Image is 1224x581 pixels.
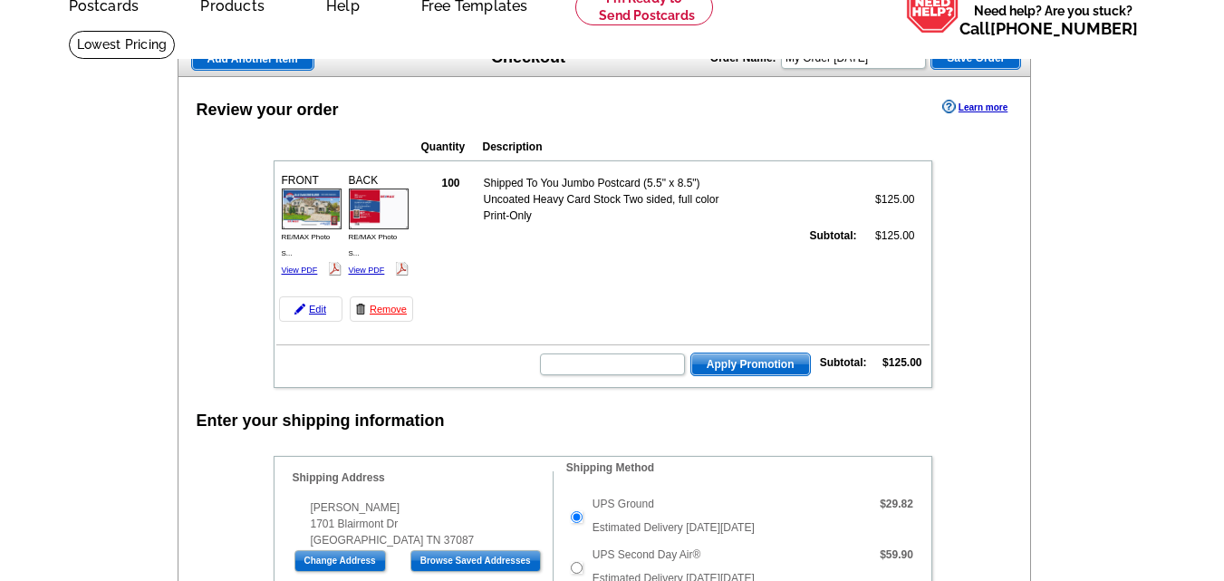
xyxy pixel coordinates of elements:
[990,19,1138,38] a: [PHONE_NUMBER]
[192,48,313,70] span: Add Another Item
[294,304,305,315] img: pencil-icon.gif
[349,233,398,257] span: RE/MAX Photo S...
[328,262,342,276] img: pdf_logo.png
[279,296,342,322] a: Edit
[395,262,409,276] img: pdf_logo.png
[564,460,656,476] legend: Shipping Method
[593,496,654,512] label: UPS Ground
[282,189,342,229] img: small-thumb.jpg
[482,138,814,156] th: Description
[862,160,1224,581] iframe: LiveChat chat widget
[293,499,553,548] div: [PERSON_NAME] 1701 Blairmont Dr [GEOGRAPHIC_DATA] TN 37087
[860,227,916,245] td: $125.00
[293,471,553,484] h4: Shipping Address
[410,550,541,572] input: Browse Saved Addresses
[355,304,366,315] img: trashcan-icon.gif
[282,233,331,257] span: RE/MAX Photo S...
[441,177,459,189] strong: 100
[346,169,411,281] div: BACK
[959,19,1138,38] span: Call
[197,409,445,433] div: Enter your shipping information
[349,189,409,229] img: small-thumb.jpg
[191,47,314,71] a: Add Another Item
[350,296,413,322] a: Remove
[691,353,810,375] span: Apply Promotion
[197,98,339,122] div: Review your order
[593,547,701,563] label: UPS Second Day Air®
[349,266,385,275] a: View PDF
[420,138,480,156] th: Quantity
[483,174,746,225] td: Shipped To You Jumbo Postcard (5.5" x 8.5") Uncoated Heavy Card Stock Two sided, full color Print...
[860,174,916,225] td: $125.00
[810,229,857,242] strong: Subtotal:
[294,550,386,572] input: Change Address
[959,2,1147,38] span: Need help? Are you stuck?
[282,266,318,275] a: View PDF
[279,169,344,281] div: FRONT
[593,521,755,534] span: Estimated Delivery [DATE][DATE]
[820,356,867,369] strong: Subtotal:
[942,100,1007,114] a: Learn more
[690,353,811,376] button: Apply Promotion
